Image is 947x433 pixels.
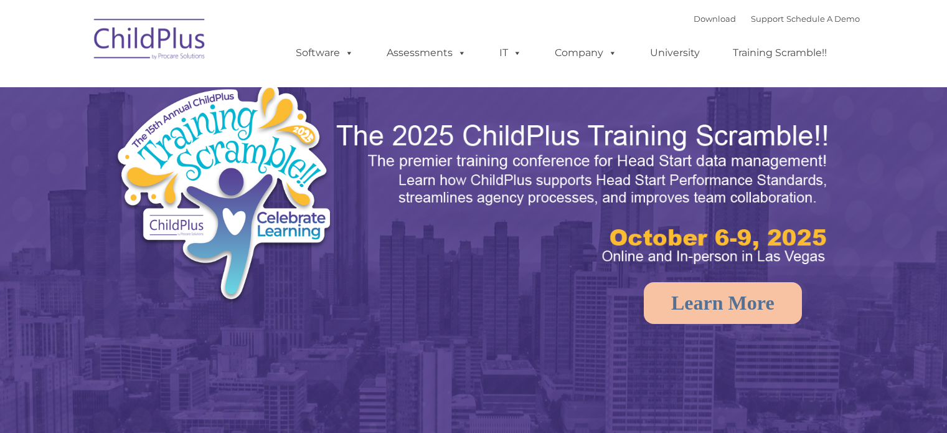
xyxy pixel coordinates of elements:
[694,14,736,24] a: Download
[644,282,802,324] a: Learn More
[751,14,784,24] a: Support
[542,40,629,65] a: Company
[638,40,712,65] a: University
[694,14,860,24] font: |
[283,40,366,65] a: Software
[374,40,479,65] a: Assessments
[487,40,534,65] a: IT
[786,14,860,24] a: Schedule A Demo
[88,10,212,72] img: ChildPlus by Procare Solutions
[720,40,839,65] a: Training Scramble!!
